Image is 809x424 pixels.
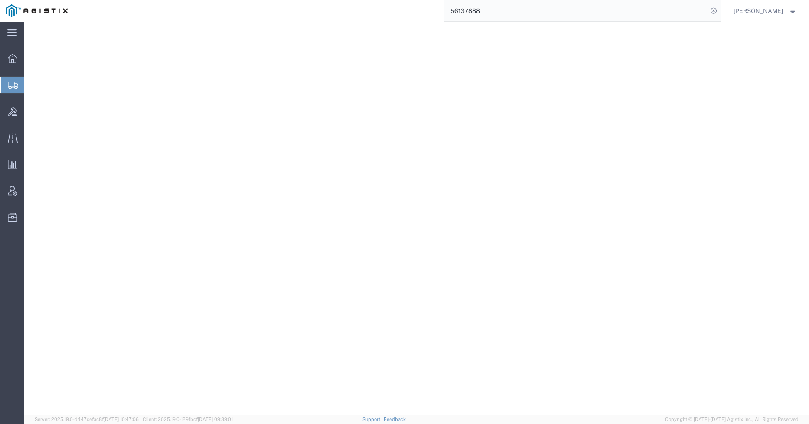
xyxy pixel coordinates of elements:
span: Server: 2025.19.0-d447cefac8f [35,417,139,422]
iframe: FS Legacy Container [24,22,809,415]
a: Support [362,417,384,422]
span: Client: 2025.19.0-129fbcf [143,417,233,422]
span: Andrew Wacyra [734,6,783,16]
button: [PERSON_NAME] [733,6,797,16]
a: Feedback [384,417,406,422]
input: Search for shipment number, reference number [444,0,708,21]
img: logo [6,4,68,17]
span: [DATE] 10:47:06 [104,417,139,422]
span: [DATE] 09:39:01 [198,417,233,422]
span: Copyright © [DATE]-[DATE] Agistix Inc., All Rights Reserved [665,416,799,423]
